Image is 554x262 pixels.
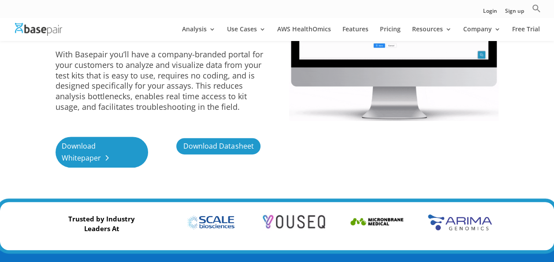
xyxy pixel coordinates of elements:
[56,49,263,112] span: With Basepair you’ll have a company-branded portal for your customers to analyze and visualize da...
[227,26,266,41] a: Use Cases
[512,26,540,41] a: Free Trial
[532,4,541,18] a: Search Icon Link
[463,26,501,41] a: Company
[15,23,62,36] img: Basepair
[428,214,492,230] img: Brand Name
[532,4,541,13] svg: Search
[277,26,331,41] a: AWS HealthOmics
[380,26,401,41] a: Pricing
[68,214,135,233] strong: Trusted by Industry Leaders At
[345,214,409,230] img: Brand Name
[412,26,452,41] a: Resources
[175,137,262,156] a: Download Datasheet
[179,214,243,230] img: Brand Name
[510,218,543,251] iframe: Drift Widget Chat Controller
[182,26,216,41] a: Analysis
[483,8,497,18] a: Login
[56,137,148,168] a: Download Whitepaper
[505,8,524,18] a: Sign up
[342,26,368,41] a: Features
[262,214,326,230] img: Brand Name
